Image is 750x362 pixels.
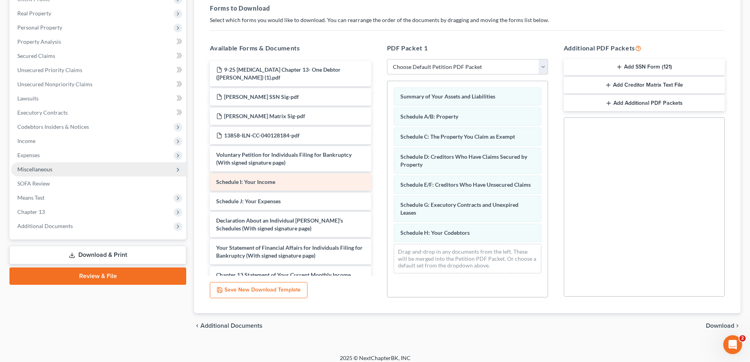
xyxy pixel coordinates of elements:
a: Lawsuits [11,91,186,106]
span: Expenses [17,152,40,158]
a: SOFA Review [11,176,186,191]
iframe: Intercom live chat [723,335,742,354]
span: Schedule D: Creditors Who Have Claims Secured by Property [400,153,527,168]
span: Executory Contracts [17,109,68,116]
span: Schedule A/B: Property [400,113,458,120]
span: 9-25 [MEDICAL_DATA] Chapter 13- One Debtor ([PERSON_NAME]) (1).pdf [216,66,341,81]
span: Unsecured Priority Claims [17,67,82,73]
span: [PERSON_NAME] Matrix Sig-pdf [224,113,305,119]
span: Lawsuits [17,95,39,102]
span: 2 [739,335,746,342]
a: Executory Contracts [11,106,186,120]
span: Income [17,137,35,144]
i: chevron_left [194,323,200,329]
span: [PERSON_NAME] SSN Sig-pdf [224,93,299,100]
span: 13858-ILN-CC-040128184-pdf [224,132,300,139]
span: Real Property [17,10,51,17]
span: Additional Documents [200,323,263,329]
a: Secured Claims [11,49,186,63]
div: Drag-and-drop in any documents from the left. These will be merged into the Petition PDF Packet. ... [394,244,541,273]
button: Add Creditor Matrix Text File [564,77,725,93]
a: chevron_left Additional Documents [194,323,263,329]
span: Schedule H: Your Codebtors [400,229,470,236]
a: Unsecured Nonpriority Claims [11,77,186,91]
span: Summary of Your Assets and Liabilities [400,93,495,100]
button: Add Additional PDF Packets [564,95,725,111]
span: Schedule G: Executory Contracts and Unexpired Leases [400,201,519,216]
span: Your Statement of Financial Affairs for Individuals Filing for Bankruptcy (With signed signature ... [216,244,363,259]
span: Declaration About an Individual [PERSON_NAME]'s Schedules (With signed signature page) [216,217,343,232]
a: Review & File [9,267,186,285]
span: Property Analysis [17,38,61,45]
span: Schedule C: The Property You Claim as Exempt [400,133,515,140]
p: Select which forms you would like to download. You can rearrange the order of the documents by dr... [210,16,725,24]
span: Unsecured Nonpriority Claims [17,81,93,87]
a: Download & Print [9,246,186,264]
span: Voluntary Petition for Individuals Filing for Bankruptcy (With signed signature page) [216,151,352,166]
span: Miscellaneous [17,166,52,173]
h5: Forms to Download [210,4,725,13]
span: Codebtors Insiders & Notices [17,123,89,130]
button: Save New Download Template [210,282,307,299]
button: Download chevron_right [706,323,741,329]
span: Schedule E/F: Creditors Who Have Unsecured Claims [400,181,531,188]
span: Schedule J: Your Expenses [216,198,281,204]
span: Chapter 13 [17,208,45,215]
span: Schedule I: Your Income [216,178,275,185]
h5: Additional PDF Packets [564,43,725,53]
i: chevron_right [734,323,741,329]
span: Personal Property [17,24,62,31]
span: Additional Documents [17,223,73,229]
span: Means Test [17,194,44,201]
h5: Available Forms & Documents [210,43,371,53]
span: Secured Claims [17,52,55,59]
a: Unsecured Priority Claims [11,63,186,77]
button: Add SSN Form (121) [564,59,725,76]
span: Chapter 13 Statement of Your Current Monthly Income (With signed signature page) [216,271,351,286]
span: Download [706,323,734,329]
a: Property Analysis [11,35,186,49]
span: SOFA Review [17,180,50,187]
h5: PDF Packet 1 [387,43,548,53]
